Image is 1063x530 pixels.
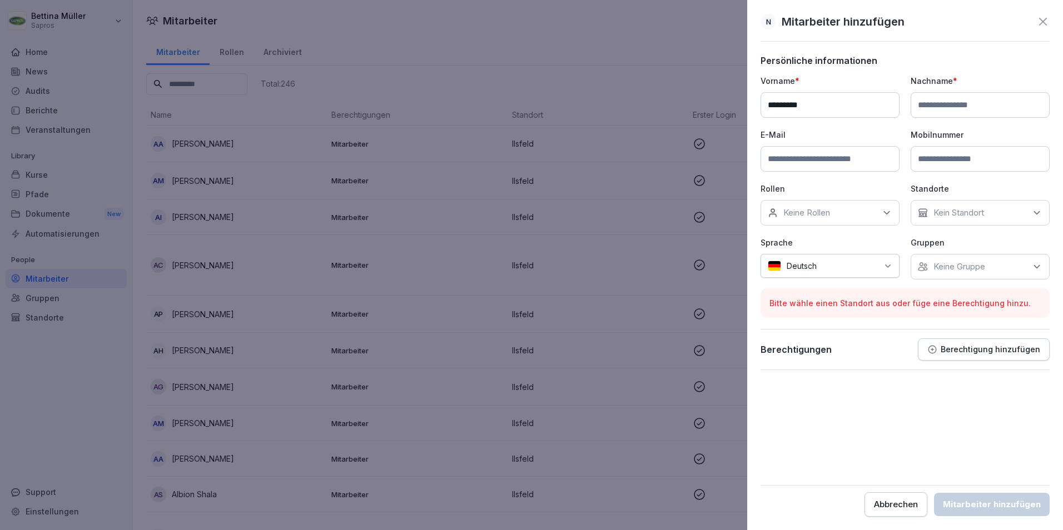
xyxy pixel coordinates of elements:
p: Gruppen [911,237,1050,248]
p: Rollen [761,183,900,194]
p: Persönliche informationen [761,55,1050,66]
p: Keine Rollen [783,207,830,218]
p: Bitte wähle einen Standort aus oder füge eine Berechtigung hinzu. [769,297,1041,309]
button: Abbrechen [865,492,927,517]
div: Deutsch [761,254,900,278]
img: de.svg [768,261,781,271]
button: Mitarbeiter hinzufügen [934,493,1050,516]
p: Keine Gruppe [933,261,985,272]
div: Abbrechen [874,498,918,511]
p: Mitarbeiter hinzufügen [782,13,905,30]
p: Mobilnummer [911,129,1050,141]
button: Berechtigung hinzufügen [918,338,1050,361]
div: Mitarbeiter hinzufügen [943,498,1041,511]
p: Sprache [761,237,900,248]
div: N [761,14,776,29]
p: Kein Standort [933,207,984,218]
p: Berechtigungen [761,344,832,355]
p: Nachname [911,75,1050,87]
p: Standorte [911,183,1050,194]
p: Berechtigung hinzufügen [941,345,1040,354]
p: E-Mail [761,129,900,141]
p: Vorname [761,75,900,87]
